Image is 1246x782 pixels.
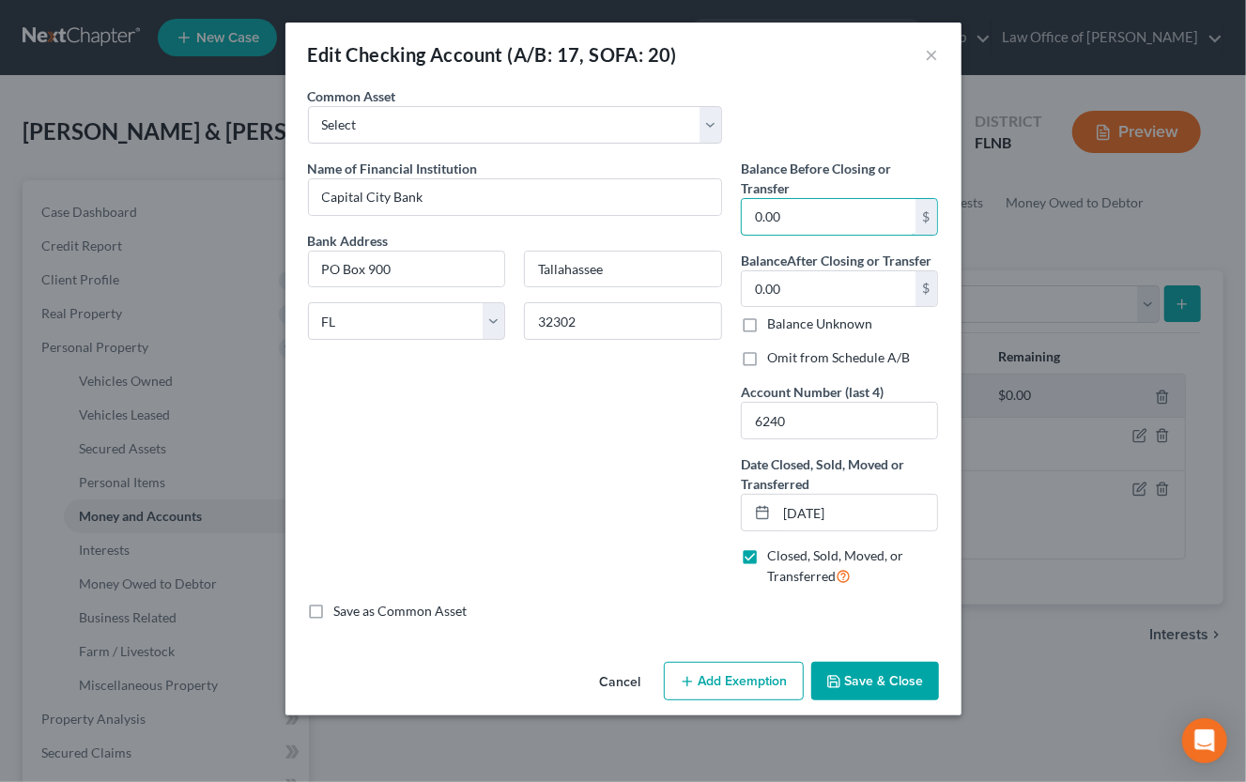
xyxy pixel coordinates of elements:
input: Enter address... [309,252,505,287]
input: MM/DD/YYYY [777,495,938,530]
button: × [926,43,939,66]
input: XXXX [742,403,938,438]
input: 0.00 [742,199,915,235]
button: Save & Close [811,662,939,701]
div: $ [915,199,938,235]
button: Cancel [585,664,656,701]
label: Common Asset [308,86,396,106]
span: After Closing or Transfer [787,253,931,268]
input: Enter city... [525,252,721,287]
input: 0.00 [742,271,915,307]
input: Enter name... [309,179,721,215]
label: Balance Before Closing or Transfer [741,159,939,198]
span: Date Closed, Sold, Moved or Transferred [741,456,904,492]
label: Balance Unknown [767,314,872,333]
label: Account Number (last 4) [741,382,884,402]
label: Omit from Schedule A/B [767,348,910,367]
div: Open Intercom Messenger [1182,718,1227,763]
span: Name of Financial Institution [308,161,478,176]
span: Closed, Sold, Moved, or Transferred [767,547,903,584]
div: $ [915,271,938,307]
input: Enter zip... [524,302,722,340]
div: Edit Checking Account (A/B: 17, SOFA: 20) [308,41,677,68]
button: Add Exemption [664,662,804,701]
label: Save as Common Asset [334,602,468,621]
label: Bank Address [299,231,731,251]
label: Balance [741,251,931,270]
